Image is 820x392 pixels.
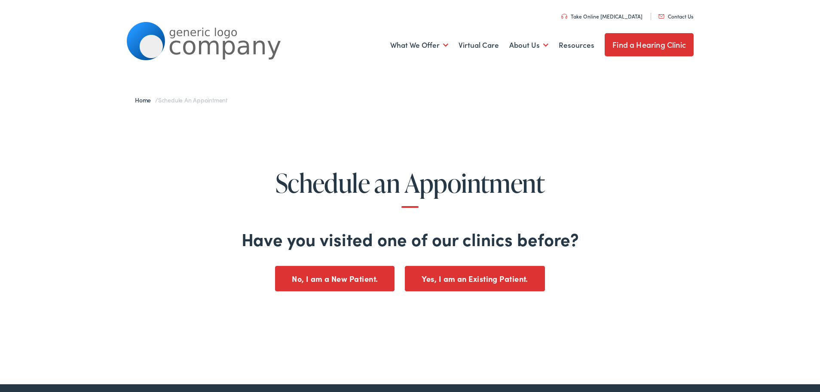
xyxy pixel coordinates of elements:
[135,96,227,104] span: /
[135,96,155,104] a: Home
[405,266,545,291] button: Yes, I am an Existing Patient.
[33,169,787,208] h1: Schedule an Appointment
[33,228,787,249] h2: Have you visited one of our clinics before?
[275,266,395,291] button: No, I am a New Patient.
[561,14,567,19] img: utility icon
[158,96,227,104] span: Schedule an Appointment
[605,33,694,56] a: Find a Hearing Clinic
[559,29,594,61] a: Resources
[390,29,448,61] a: What We Offer
[658,12,693,20] a: Contact Us
[459,29,499,61] a: Virtual Care
[561,12,643,20] a: Take Online [MEDICAL_DATA]
[509,29,548,61] a: About Us
[658,14,664,19] img: utility icon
